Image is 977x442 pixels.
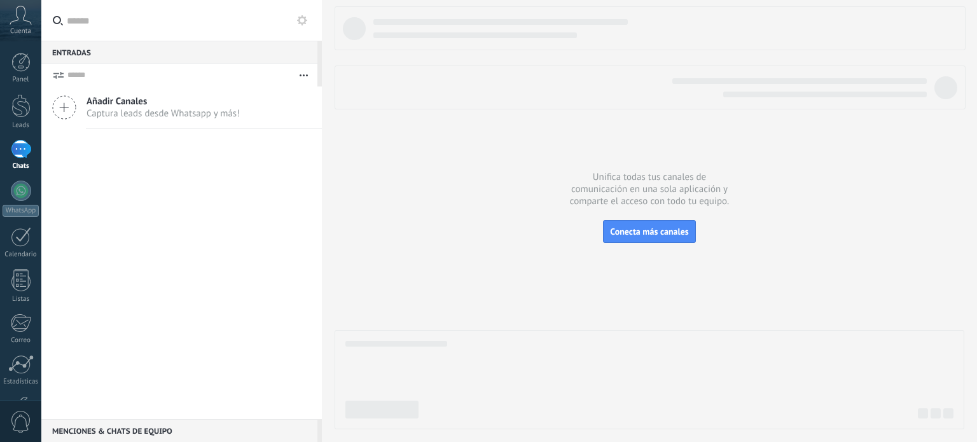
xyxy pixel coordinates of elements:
span: Captura leads desde Whatsapp y más! [87,107,240,120]
div: Listas [3,295,39,303]
div: Estadísticas [3,378,39,386]
div: WhatsApp [3,205,39,217]
button: Conecta más canales [603,220,695,243]
div: Leads [3,121,39,130]
div: Chats [3,162,39,170]
div: Calendario [3,251,39,259]
div: Panel [3,76,39,84]
div: Menciones & Chats de equipo [41,419,317,442]
div: Entradas [41,41,317,64]
span: Cuenta [10,27,31,36]
div: Correo [3,336,39,345]
span: Conecta más canales [610,226,688,237]
span: Añadir Canales [87,95,240,107]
